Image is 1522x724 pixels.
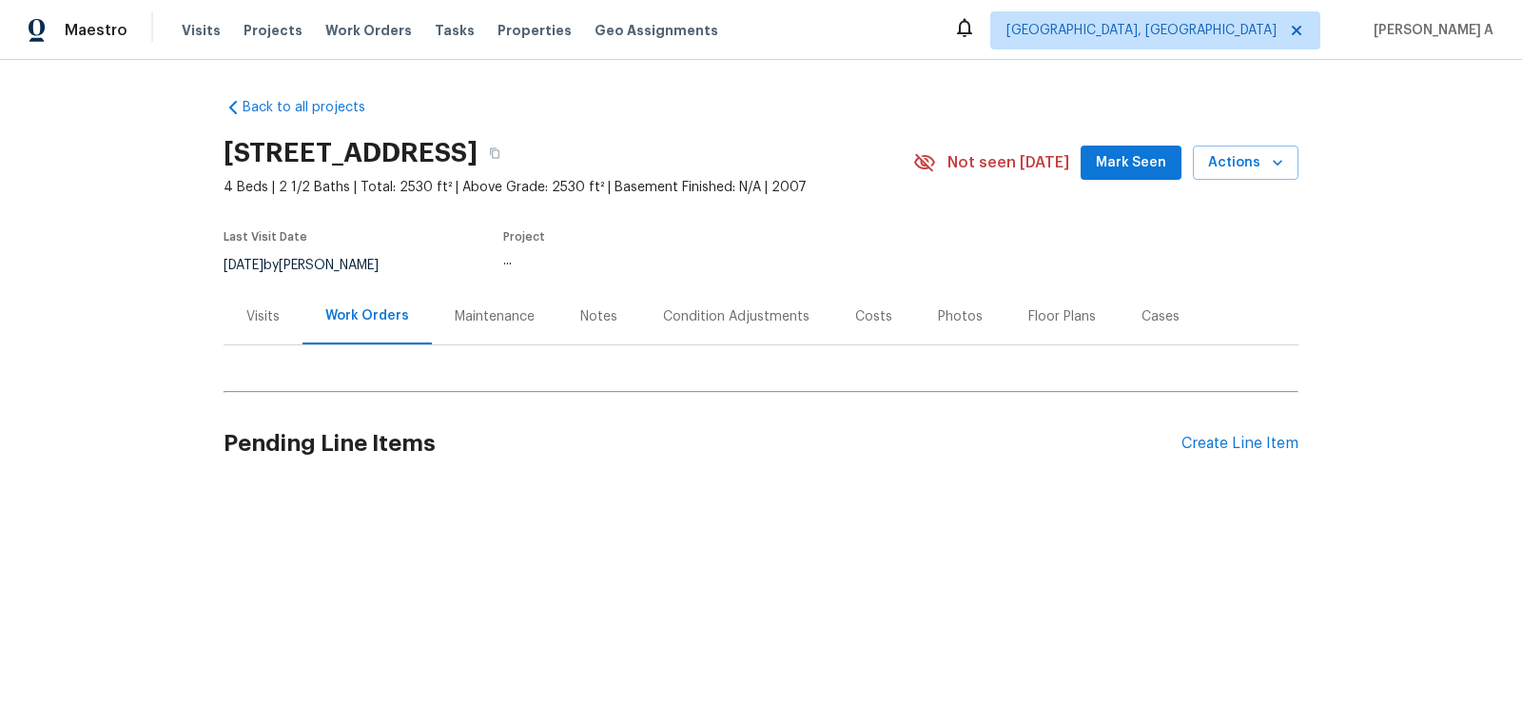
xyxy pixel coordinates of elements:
span: Properties [498,21,572,40]
div: by [PERSON_NAME] [224,254,401,277]
div: Notes [580,307,617,326]
span: Tasks [435,24,475,37]
span: Last Visit Date [224,231,307,243]
span: Actions [1208,151,1283,175]
div: Photos [938,307,983,326]
span: [DATE] [224,259,263,272]
span: 4 Beds | 2 1/2 Baths | Total: 2530 ft² | Above Grade: 2530 ft² | Basement Finished: N/A | 2007 [224,178,913,197]
span: [PERSON_NAME] A [1366,21,1493,40]
button: Copy Address [478,136,512,170]
button: Actions [1193,146,1298,181]
span: Geo Assignments [595,21,718,40]
div: Cases [1141,307,1180,326]
div: Condition Adjustments [663,307,810,326]
h2: Pending Line Items [224,400,1181,488]
span: Projects [244,21,302,40]
h2: [STREET_ADDRESS] [224,144,478,163]
div: ... [503,254,868,267]
span: Project [503,231,545,243]
button: Mark Seen [1081,146,1181,181]
div: Costs [855,307,892,326]
div: Maintenance [455,307,535,326]
div: Create Line Item [1181,435,1298,453]
span: Not seen [DATE] [947,153,1069,172]
div: Work Orders [325,306,409,325]
a: Back to all projects [224,98,406,117]
span: Mark Seen [1096,151,1166,175]
span: Visits [182,21,221,40]
span: Maestro [65,21,127,40]
span: Work Orders [325,21,412,40]
span: [GEOGRAPHIC_DATA], [GEOGRAPHIC_DATA] [1006,21,1277,40]
div: Floor Plans [1028,307,1096,326]
div: Visits [246,307,280,326]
